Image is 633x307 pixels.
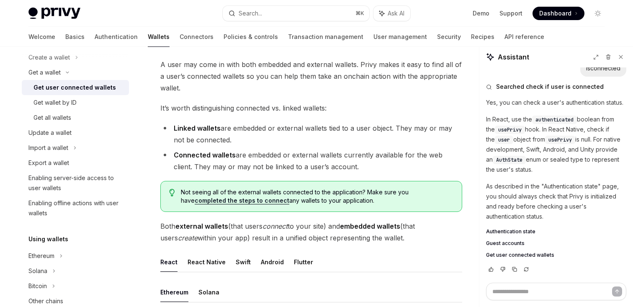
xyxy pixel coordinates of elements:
div: Get a wallet [28,67,61,77]
li: are embedded or external wallets currently available for the web client. They may or may not be l... [160,149,462,173]
div: Ethereum [28,251,54,261]
span: It’s worth distinguishing connected vs. linked wallets: [160,102,462,114]
div: Enabling server-side access to user wallets [28,173,124,193]
span: authenticated [535,116,574,123]
p: In React, use the boolean from the hook. In React Native, check if the object from is null. For n... [486,114,626,175]
span: Not seeing all of the external wallets connected to the application? Make sure you have any walle... [181,188,453,205]
div: Update a wallet [28,128,72,138]
a: User management [373,27,427,47]
a: Authentication [95,27,138,47]
strong: embedded wallets [340,222,400,230]
a: Get wallet by ID [22,95,129,110]
a: Enabling offline actions with user wallets [22,196,129,221]
div: Search... [239,8,262,18]
a: Enabling server-side access to user wallets [22,170,129,196]
a: Basics [65,27,85,47]
button: Android [261,252,284,272]
div: Enabling offline actions with user wallets [28,198,124,218]
a: Get user connected wallets [22,80,129,95]
span: Dashboard [539,9,571,18]
span: user [498,137,510,143]
button: Ethereum [160,282,188,302]
div: Solana [28,266,47,276]
a: Recipes [471,27,494,47]
a: Wallets [148,27,170,47]
a: Get all wallets [22,110,129,125]
h5: Using wallets [28,234,68,244]
span: AuthState [496,157,522,163]
a: completed the steps to connect [195,197,289,204]
button: Ask AI [373,6,410,21]
span: Ask AI [388,9,404,18]
span: usePrivy [498,126,522,133]
span: Both (that users to your site) and (that users within your app) result in a unified object repres... [160,220,462,244]
span: Get user connected wallets [486,252,554,258]
button: Searched check if user is connected [486,83,626,91]
li: are embedded or external wallets tied to a user object. They may or may not be connected. [160,122,462,146]
button: Solana [198,282,219,302]
span: Assistant [498,52,529,62]
button: React Native [188,252,226,272]
a: Transaction management [288,27,363,47]
a: API reference [504,27,544,47]
strong: Connected wallets [174,151,236,159]
button: React [160,252,178,272]
a: Dashboard [533,7,584,20]
div: Get wallet by ID [33,98,77,108]
span: Guest accounts [486,240,525,247]
p: As described in the "Authentication state" page, you should always check that Privy is initialize... [486,181,626,222]
a: Connectors [180,27,214,47]
button: Search...⌘K [223,6,369,21]
img: light logo [28,8,80,19]
a: Get user connected wallets [486,252,626,258]
div: Import a wallet [28,143,68,153]
span: Searched check if user is connected [496,83,604,91]
div: Get all wallets [33,113,71,123]
span: A user may come in with both embedded and external wallets. Privy makes it easy to find all of a ... [160,59,462,94]
button: Swift [236,252,251,272]
em: create [178,234,198,242]
div: isconnected [586,64,620,72]
button: Toggle dark mode [591,7,605,20]
button: Flutter [294,252,313,272]
svg: Tip [169,189,175,196]
a: Support [499,9,522,18]
a: Welcome [28,27,55,47]
span: ⌘ K [355,10,364,17]
a: Export a wallet [22,155,129,170]
div: Get user connected wallets [33,83,116,93]
strong: Linked wallets [174,124,221,132]
button: Send message [612,286,622,297]
div: Bitcoin [28,281,47,291]
div: Other chains [28,296,63,306]
a: Update a wallet [22,125,129,140]
a: Policies & controls [224,27,278,47]
a: Guest accounts [486,240,626,247]
a: Demo [473,9,489,18]
span: Authentication state [486,228,535,235]
a: Authentication state [486,228,626,235]
strong: external wallets [175,222,228,230]
div: Export a wallet [28,158,69,168]
a: Security [437,27,461,47]
span: usePrivy [548,137,572,143]
em: connect [262,222,288,230]
p: Yes, you can check a user's authentication status. [486,98,626,108]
